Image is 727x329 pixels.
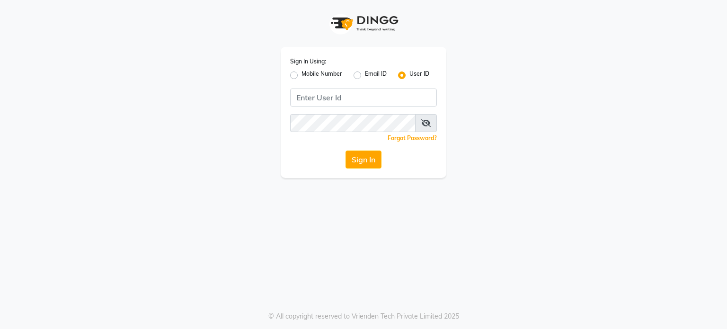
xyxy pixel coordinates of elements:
[326,9,401,37] img: logo1.svg
[290,89,437,107] input: Username
[388,134,437,142] a: Forgot Password?
[409,70,429,81] label: User ID
[290,57,326,66] label: Sign In Using:
[365,70,387,81] label: Email ID
[301,70,342,81] label: Mobile Number
[346,151,381,169] button: Sign In
[290,114,416,132] input: Username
